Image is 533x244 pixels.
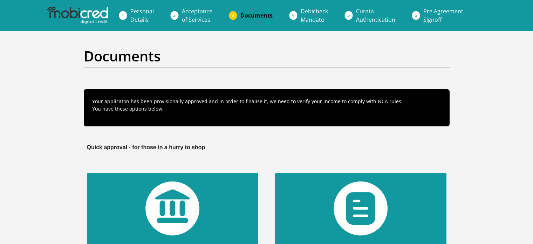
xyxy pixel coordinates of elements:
[87,144,205,150] b: Quick approval - for those in a hurry to shop
[84,48,450,65] h2: Documents
[423,7,463,24] span: Pre Agreement Signoff
[125,4,159,27] a: PersonalDetails
[182,7,212,24] span: Acceptance of Services
[350,4,401,27] a: CurataAuthentication
[334,181,388,236] img: statement-upload.png
[92,98,441,112] p: Your applicaton has been provisionally approved and in order to finalise it, we need to verify yo...
[176,4,218,27] a: Acceptanceof Services
[130,7,154,24] span: Personal Details
[356,7,395,24] span: Curata Authentication
[295,4,334,27] a: DebicheckMandate
[145,181,199,236] img: bank-verification.png
[47,7,108,24] img: mobicred logo
[301,7,328,24] span: Debicheck Mandate
[418,4,469,27] a: Pre AgreementSignoff
[240,12,273,19] span: Documents
[235,8,278,22] a: Documents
